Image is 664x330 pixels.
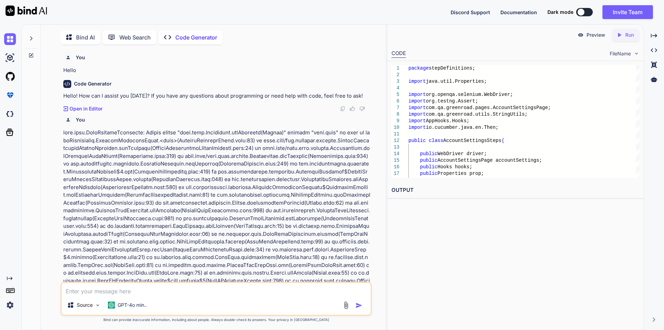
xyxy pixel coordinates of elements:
div: 5 [391,91,399,98]
img: ai-studio [4,52,16,64]
span: stepDefinitions; [428,65,475,71]
span: io.cucumber.java.en.Then; [426,125,498,130]
div: 16 [391,164,399,170]
div: 13 [391,144,399,151]
span: Properties prop; [437,171,484,176]
span: import [408,112,426,117]
div: 2 [391,72,399,78]
div: 1 [391,65,399,72]
div: 10 [391,124,399,131]
p: Run [625,32,634,38]
h6: You [76,54,85,61]
span: Dark mode [547,9,573,16]
span: com.qa.greenroad.utils.StringUtils; [426,112,527,117]
button: Documentation [500,9,537,16]
span: FileName [610,50,631,57]
span: public [408,138,426,143]
span: import [408,125,426,130]
span: public [420,171,437,176]
img: chevron down [634,51,639,56]
h6: Code Generator [74,80,112,87]
img: attachment [342,301,350,309]
button: Invite Team [602,5,653,19]
div: 18 [391,177,399,184]
img: icon [356,302,362,309]
span: java.util.Properties; [426,79,487,84]
img: settings [4,299,16,311]
span: Hooks hooks; [437,164,472,170]
p: Hello [63,66,370,74]
div: 9 [391,118,399,124]
p: Source [77,302,93,309]
span: AccountSettingsPage accountSettings; [437,158,542,163]
img: preview [578,32,584,38]
button: Discord Support [451,9,490,16]
img: dislike [359,106,365,112]
p: Hello! How can I assist you [DATE]? If you have any questions about programming or need help with... [63,92,370,100]
span: class [428,138,443,143]
span: import [408,79,426,84]
img: darkCloudIdeIcon [4,108,16,120]
img: GPT-4o mini [108,302,115,309]
span: public [420,158,437,163]
div: 8 [391,111,399,118]
div: CODE [391,50,406,58]
p: Preview [587,32,605,38]
p: GPT-4o min.. [118,302,147,309]
span: Documentation [500,9,537,15]
span: org.openqa.selenium.WebDriver; [426,92,513,97]
h2: OUTPUT [387,182,644,198]
span: AppHooks.Hooks; [426,118,469,124]
div: 7 [391,105,399,111]
span: com.qa.greenroad.pages.AccountSettingsPage; [426,105,551,110]
div: 15 [391,157,399,164]
span: public [420,164,437,170]
img: chat [4,33,16,45]
img: Pick Models [95,302,101,308]
span: package [408,65,429,71]
div: 17 [391,170,399,177]
span: import [408,92,426,97]
span: WebDriver driver; [437,151,487,157]
img: like [350,106,355,112]
div: 6 [391,98,399,105]
p: Bind AI [76,33,95,42]
img: Bind AI [6,6,47,16]
div: 11 [391,131,399,137]
div: 4 [391,85,399,91]
span: import [408,98,426,104]
div: 12 [391,137,399,144]
span: org.testng.Assert; [426,98,478,104]
span: import [408,118,426,124]
img: copy [340,106,345,112]
img: premium [4,89,16,101]
img: githubLight [4,71,16,82]
p: Open in Editor [70,105,102,112]
span: import [408,105,426,110]
h6: You [76,116,85,123]
span: public [420,151,437,157]
span: { [501,138,504,143]
div: 14 [391,151,399,157]
p: Bind can provide inaccurate information, including about people. Always double-check its answers.... [61,317,372,322]
span: AccountSettingsSteps [443,138,501,143]
p: Code Generator [175,33,217,42]
p: Web Search [119,33,151,42]
span: Discord Support [451,9,490,15]
div: 3 [391,78,399,85]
